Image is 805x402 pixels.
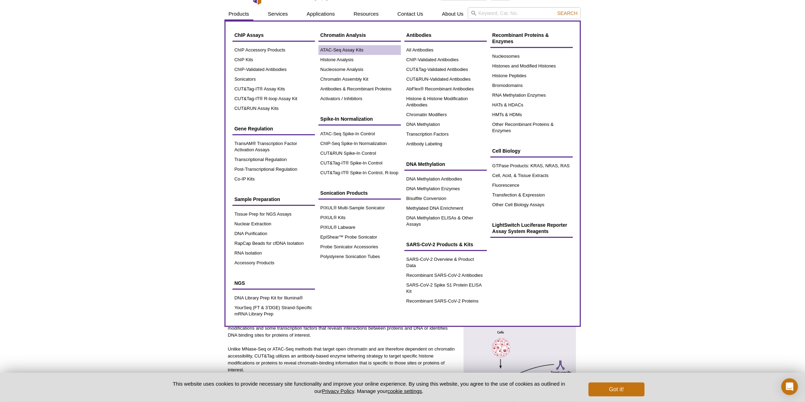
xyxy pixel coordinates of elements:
[438,7,468,21] a: About Us
[232,219,315,229] a: Nuclear Extraction
[318,94,401,104] a: Activators / Inhibitors
[321,32,366,38] span: Chromatin Analysis
[490,61,573,71] a: Histones and Modified Histones
[232,122,315,135] a: Gene Regulation
[318,252,401,262] a: Polystyrene Sonication Tubes
[555,10,579,16] button: Search
[404,203,487,213] a: Methylated DNA Enrichment
[404,296,487,306] a: Recombinant SARS-CoV-2 Proteins
[781,378,798,395] div: Open Intercom Messenger
[404,74,487,84] a: CUT&RUN-Validated Antibodies
[232,29,315,42] a: ChIP Assays
[490,29,573,48] a: Recombinant Proteins & Enzymes
[404,158,487,171] a: DNA Methylation
[404,110,487,120] a: Chromatin Modifiers
[232,174,315,184] a: Co-IP Kits
[404,271,487,280] a: Recombinant SARS-CoV-2 Antibodies
[232,276,315,290] a: NGS
[318,232,401,242] a: EpiShear™ Probe Sonicator
[404,280,487,296] a: SARS-CoV-2 Spike S1 Protein ELISA Kit
[490,81,573,90] a: Bromodomains
[318,158,401,168] a: CUT&Tag-IT® Spike-In Control
[490,110,573,120] a: HMTs & HDMs
[404,238,487,251] a: SARS-CoV-2 Products & Kits
[232,84,315,94] a: CUT&Tag-IT® Assay Kits
[404,45,487,55] a: All Antibodies
[490,161,573,171] a: GTPase Products: KRAS, NRAS, RAS
[404,139,487,149] a: Antibody Labeling
[322,388,354,394] a: Privacy Policy
[404,94,487,110] a: Histone & Histone Modification Antibodies
[224,7,253,21] a: Products
[404,194,487,203] a: Bisulfite Conversion
[318,29,401,42] a: Chromatin Analysis
[404,184,487,194] a: DNA Methylation Enzymes
[232,164,315,174] a: Post-Transcriptional Regulation
[232,303,315,319] a: YourSeq (FT & 3’DGE) Strand-Specific mRNA Library Prep
[318,139,401,148] a: ChIP-Seq Spike-In Normalization
[490,144,573,158] a: Cell Biology
[490,120,573,136] a: Other Recombinant Proteins & Enzymes
[232,293,315,303] a: DNA Library Prep Kit for Illumina®
[557,10,577,16] span: Search
[490,51,573,61] a: Nucleosomes
[321,190,368,196] span: Sonication Products
[232,104,315,113] a: CUT&RUN Assay Kits
[318,186,401,200] a: Sonication Products
[232,248,315,258] a: RNA Isolation
[318,45,401,55] a: ATAC-Seq Assay Kits
[235,32,264,38] span: ChIP Assays
[492,222,567,234] span: LightSwitch Luciferase Reporter Assay System Reagents
[318,168,401,178] a: CUT&Tag-IT® Spike-In Control, R-loop
[468,7,581,19] input: Keyword, Cat. No.
[490,71,573,81] a: Histone Peptides
[318,74,401,84] a: Chromatin Assembly Kit
[232,229,315,239] a: DNA Purification
[318,65,401,74] a: Nucleosome Analysis
[490,218,573,238] a: LightSwitch Luciferase Reporter Assay System Reagents
[318,129,401,139] a: ATAC-Seq Spike-In Control
[490,100,573,110] a: HATs & HDACs
[232,258,315,268] a: Accessory Products
[404,65,487,74] a: CUT&Tag-Validated Antibodies
[393,7,427,21] a: Contact Us
[404,84,487,94] a: AbFlex® Recombinant Antibodies
[318,55,401,65] a: Histone Analysis
[232,65,315,74] a: ChIP-Validated Antibodies
[232,209,315,219] a: Tissue Prep for NGS Assays
[589,383,644,396] button: Got it!
[404,55,487,65] a: ChIP-Validated Antibodies
[490,190,573,200] a: Transfection & Expression
[318,84,401,94] a: Antibodies & Recombinant Proteins
[404,129,487,139] a: Transcription Factors
[318,112,401,126] a: Spike-In Normalization
[235,196,281,202] span: Sample Preparation
[349,7,383,21] a: Resources
[404,255,487,271] a: SARS-CoV-2 Overview & Product Data
[404,213,487,229] a: DNA Methylation ELISAs & Other Assays
[232,239,315,248] a: RapCap Beads for cfDNA Isolation
[264,7,292,21] a: Services
[490,171,573,180] a: Cell, Acid, & Tissue Extracts
[490,180,573,190] a: Fluorescence
[492,32,549,44] span: Recombinant Proteins & Enzymes
[318,203,401,213] a: PIXUL® Multi-Sample Sonicator
[302,7,339,21] a: Applications
[235,280,245,286] span: NGS
[318,223,401,232] a: PIXUL® Labware
[232,55,315,65] a: ChIP Kits
[321,116,373,122] span: Spike-In Normalization
[318,213,401,223] a: PIXUL® Kits
[228,318,457,339] p: is a method to investigate genomic localization of histone modifications and some transcription f...
[235,126,273,131] span: Gene Regulation
[387,388,422,394] button: cookie settings
[490,90,573,100] a: RNA Methylation Enzymes
[404,120,487,129] a: DNA Methylation
[492,148,521,154] span: Cell Biology
[232,193,315,206] a: Sample Preparation
[232,45,315,55] a: ChIP Accessory Products
[232,139,315,155] a: TransAM® Transcription Factor Activation Assays
[407,32,432,38] span: Antibodies
[228,346,457,373] p: Unlike MNase-Seq or ATAC-Seq methods that target open chromatin and are therefore dependent on ch...
[318,148,401,158] a: CUT&RUN Spike-In Control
